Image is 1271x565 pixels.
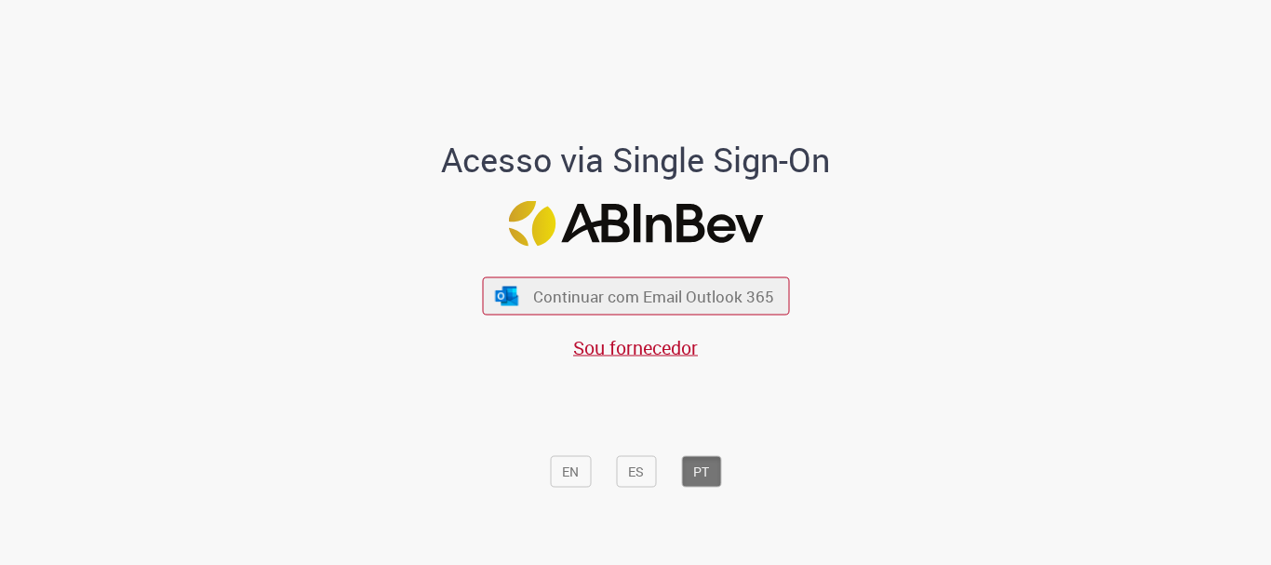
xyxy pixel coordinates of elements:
button: ES [616,456,656,488]
img: ícone Azure/Microsoft 360 [494,286,520,305]
button: EN [550,456,591,488]
img: Logo ABInBev [508,201,763,247]
button: ícone Azure/Microsoft 360 Continuar com Email Outlook 365 [482,277,789,316]
button: PT [681,456,721,488]
h1: Acesso via Single Sign-On [378,141,894,179]
span: Continuar com Email Outlook 365 [533,286,774,307]
a: Sou fornecedor [573,335,698,360]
